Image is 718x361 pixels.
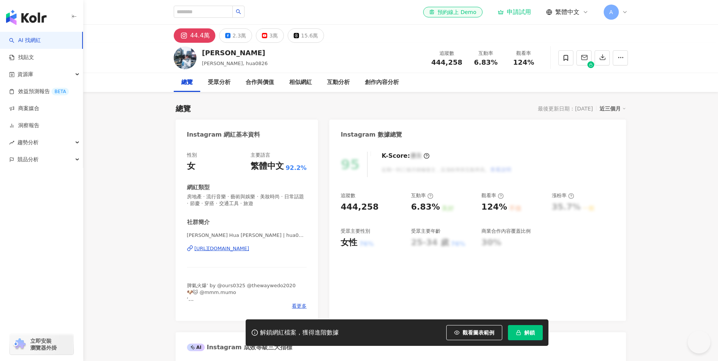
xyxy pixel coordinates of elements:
[236,9,241,14] span: search
[256,28,284,43] button: 3萬
[9,88,69,95] a: 效益預測報告BETA
[341,228,370,235] div: 受眾主要性別
[609,8,613,16] span: A
[9,54,34,61] a: 找貼文
[269,30,278,41] div: 3萬
[187,343,292,352] div: Instagram 成效等級三大指標
[481,228,531,235] div: 商業合作內容覆蓋比例
[481,192,504,199] div: 觀看率
[481,201,507,213] div: 124%
[552,192,574,199] div: 漲粉率
[429,8,476,16] div: 預約線上 Demo
[219,28,252,43] button: 2.3萬
[251,152,270,159] div: 主要語言
[190,30,210,41] div: 44.4萬
[600,104,626,114] div: 近三個月
[301,30,318,41] div: 15.6萬
[246,78,274,87] div: 合作與價值
[341,201,378,213] div: 444,258
[411,201,440,213] div: 6.83%
[509,50,538,57] div: 觀看率
[431,58,463,66] span: 444,258
[17,134,39,151] span: 趨勢分析
[181,78,193,87] div: 總覽
[9,105,39,112] a: 商案媒合
[187,344,205,351] div: AI
[187,218,210,226] div: 社群簡介
[17,66,33,83] span: 資源庫
[472,50,500,57] div: 互動率
[423,7,482,17] a: 預約線上 Demo
[555,8,579,16] span: 繁體中文
[10,334,73,355] a: chrome extension立即安裝 瀏覽器外掛
[187,131,260,139] div: Instagram 網紅基本資料
[292,303,307,310] span: 看更多
[341,192,355,199] div: 追蹤數
[288,28,324,43] button: 15.6萬
[289,78,312,87] div: 相似網紅
[498,8,531,16] a: 申請試用
[202,61,268,66] span: [PERSON_NAME], hua0826
[327,78,350,87] div: 互動分析
[17,151,39,168] span: 競品分析
[508,325,543,340] button: 解鎖
[538,106,593,112] div: 最後更新日期：[DATE]
[174,47,196,69] img: KOL Avatar
[30,338,57,351] span: 立即安裝 瀏覽器外掛
[187,283,301,316] span: 脾氣火爆’ by @ours0325 @thewaywedo2020 🐶🐱 @mmm.mumo ‘ 工作邀約[PERSON_NAME]、[PERSON_NAME] 💌 [EMAIL_ADDRES...
[6,10,47,25] img: logo
[208,78,231,87] div: 受眾分析
[12,338,27,350] img: chrome extension
[341,131,402,139] div: Instagram 數據總覽
[9,122,39,129] a: 洞察報告
[411,228,441,235] div: 受眾主要年齡
[187,232,307,239] span: [PERSON_NAME] Hua [PERSON_NAME] | hua0826
[9,37,41,44] a: searchAI 找網紅
[187,245,307,252] a: [URL][DOMAIN_NAME]
[187,152,197,159] div: 性別
[431,50,463,57] div: 追蹤數
[524,330,535,336] span: 解鎖
[195,245,249,252] div: [URL][DOMAIN_NAME]
[174,28,216,43] button: 44.4萬
[286,164,307,172] span: 92.2%
[251,160,284,172] div: 繁體中文
[365,78,399,87] div: 創作內容分析
[232,30,246,41] div: 2.3萬
[187,193,307,207] span: 房地產 · 流行音樂 · 藝術與娛樂 · 美妝時尚 · 日常話題 · 節慶 · 穿搭 · 交通工具 · 旅遊
[341,237,357,249] div: 女性
[176,103,191,114] div: 總覽
[446,325,502,340] button: 觀看圖表範例
[513,59,534,66] span: 124%
[463,330,494,336] span: 觀看圖表範例
[260,329,339,337] div: 解鎖網紅檔案，獲得進階數據
[474,59,497,66] span: 6.83%
[187,184,210,191] div: 網紅類型
[202,48,268,58] div: [PERSON_NAME]
[411,192,433,199] div: 互動率
[382,152,430,160] div: K-Score :
[9,140,14,145] span: rise
[187,160,195,172] div: 女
